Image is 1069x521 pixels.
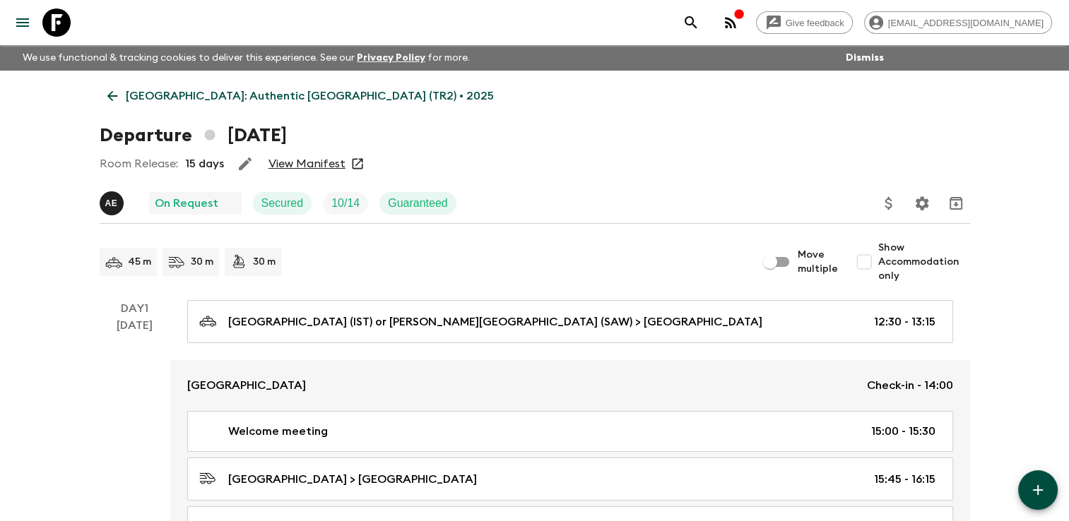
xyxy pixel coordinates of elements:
[864,11,1052,34] div: [EMAIL_ADDRESS][DOMAIN_NAME]
[253,192,312,215] div: Secured
[185,155,224,172] p: 15 days
[191,255,213,269] p: 30 m
[867,377,953,394] p: Check-in - 14:00
[778,18,852,28] span: Give feedback
[756,11,853,34] a: Give feedback
[187,377,306,394] p: [GEOGRAPHIC_DATA]
[228,423,328,440] p: Welcome meeting
[798,248,839,276] span: Move multiple
[17,45,476,71] p: We use functional & tracking cookies to deliver this experience. See our for more.
[170,360,970,411] a: [GEOGRAPHIC_DATA]Check-in - 14:00
[187,411,953,452] a: Welcome meeting15:00 - 15:30
[357,53,425,63] a: Privacy Policy
[228,471,477,488] p: [GEOGRAPHIC_DATA] > [GEOGRAPHIC_DATA]
[187,300,953,343] a: [GEOGRAPHIC_DATA] (IST) or [PERSON_NAME][GEOGRAPHIC_DATA] (SAW) > [GEOGRAPHIC_DATA]12:30 - 13:15
[105,198,118,209] p: A E
[875,189,903,217] button: Update Price, Early Bird Discount and Costs
[878,241,970,283] span: Show Accommodation only
[261,195,304,212] p: Secured
[880,18,1051,28] span: [EMAIL_ADDRESS][DOMAIN_NAME]
[128,255,151,269] p: 45 m
[100,82,502,110] a: [GEOGRAPHIC_DATA]: Authentic [GEOGRAPHIC_DATA] (TR2) • 2025
[871,423,935,440] p: 15:00 - 15:30
[100,155,178,172] p: Room Release:
[228,313,762,330] p: [GEOGRAPHIC_DATA] (IST) or [PERSON_NAME][GEOGRAPHIC_DATA] (SAW) > [GEOGRAPHIC_DATA]
[874,313,935,330] p: 12:30 - 13:15
[677,8,705,37] button: search adventures
[331,195,360,212] p: 10 / 14
[100,196,126,207] span: Alp Edward Watmough
[100,300,170,317] p: Day 1
[942,189,970,217] button: Archive (Completed, Cancelled or Unsynced Departures only)
[268,157,345,171] a: View Manifest
[842,48,887,68] button: Dismiss
[155,195,218,212] p: On Request
[100,121,287,150] h1: Departure [DATE]
[100,191,126,215] button: AE
[323,192,368,215] div: Trip Fill
[253,255,276,269] p: 30 m
[8,8,37,37] button: menu
[126,88,494,104] p: [GEOGRAPHIC_DATA]: Authentic [GEOGRAPHIC_DATA] (TR2) • 2025
[187,457,953,501] a: [GEOGRAPHIC_DATA] > [GEOGRAPHIC_DATA]15:45 - 16:15
[874,471,935,488] p: 15:45 - 16:15
[908,189,936,217] button: Settings
[388,195,448,212] p: Guaranteed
